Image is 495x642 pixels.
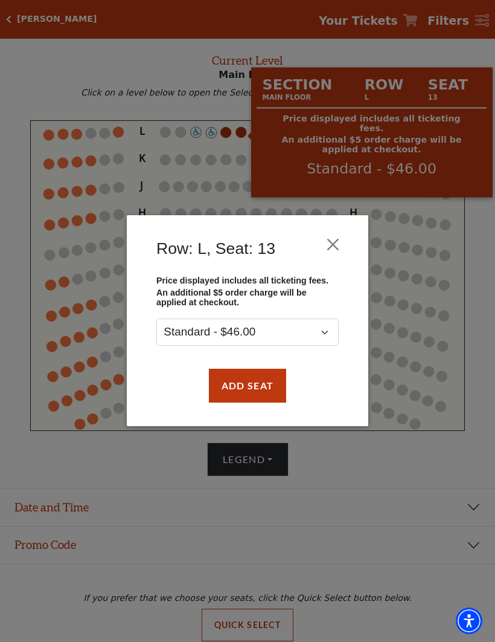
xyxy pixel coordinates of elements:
h4: Row: L, Seat: 13 [156,239,275,258]
button: Add Seat [209,369,286,403]
p: An additional $5 order charge will be applied at checkout. [156,288,339,308]
p: Price displayed includes all ticketing fees. [156,276,339,285]
button: Close [322,233,345,256]
div: Accessibility Menu [456,608,482,634]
